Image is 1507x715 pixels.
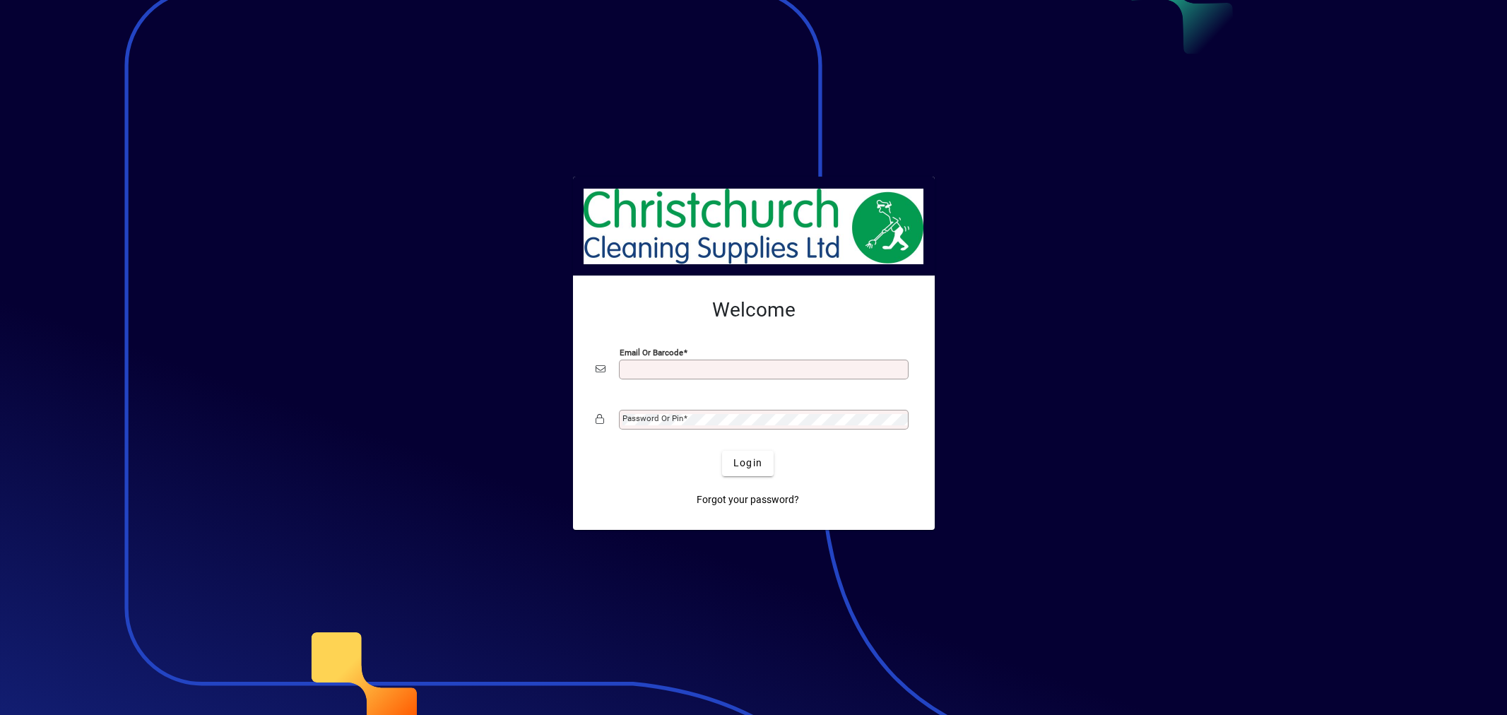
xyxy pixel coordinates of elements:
mat-label: Password or Pin [622,413,683,423]
span: Forgot your password? [697,492,799,507]
mat-label: Email or Barcode [620,347,683,357]
a: Forgot your password? [691,487,805,513]
button: Login [722,451,774,476]
h2: Welcome [596,298,912,322]
span: Login [733,456,762,471]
